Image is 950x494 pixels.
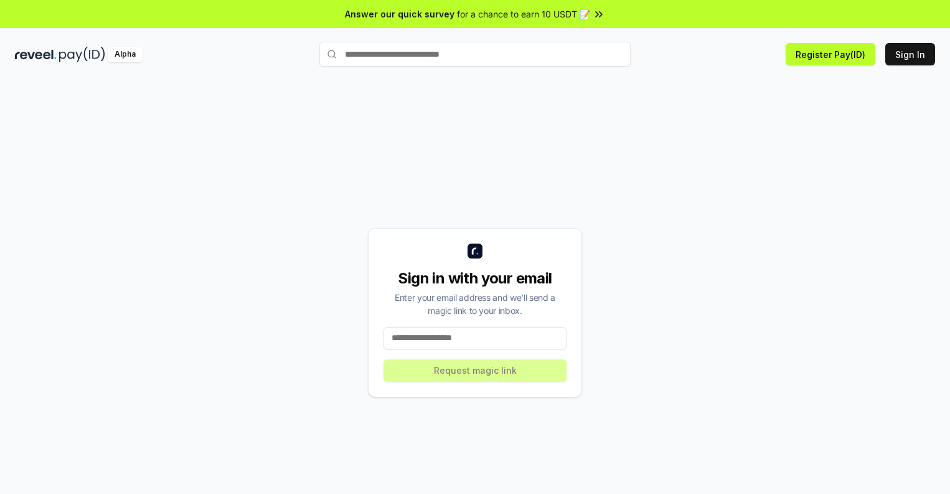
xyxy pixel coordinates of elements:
button: Sign In [885,43,935,65]
span: for a chance to earn 10 USDT 📝 [457,7,590,21]
span: Answer our quick survey [345,7,454,21]
button: Register Pay(ID) [786,43,875,65]
div: Alpha [108,47,143,62]
img: logo_small [468,244,482,259]
div: Enter your email address and we’ll send a magic link to your inbox. [383,291,567,317]
img: reveel_dark [15,47,57,62]
div: Sign in with your email [383,268,567,288]
img: pay_id [59,47,105,62]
